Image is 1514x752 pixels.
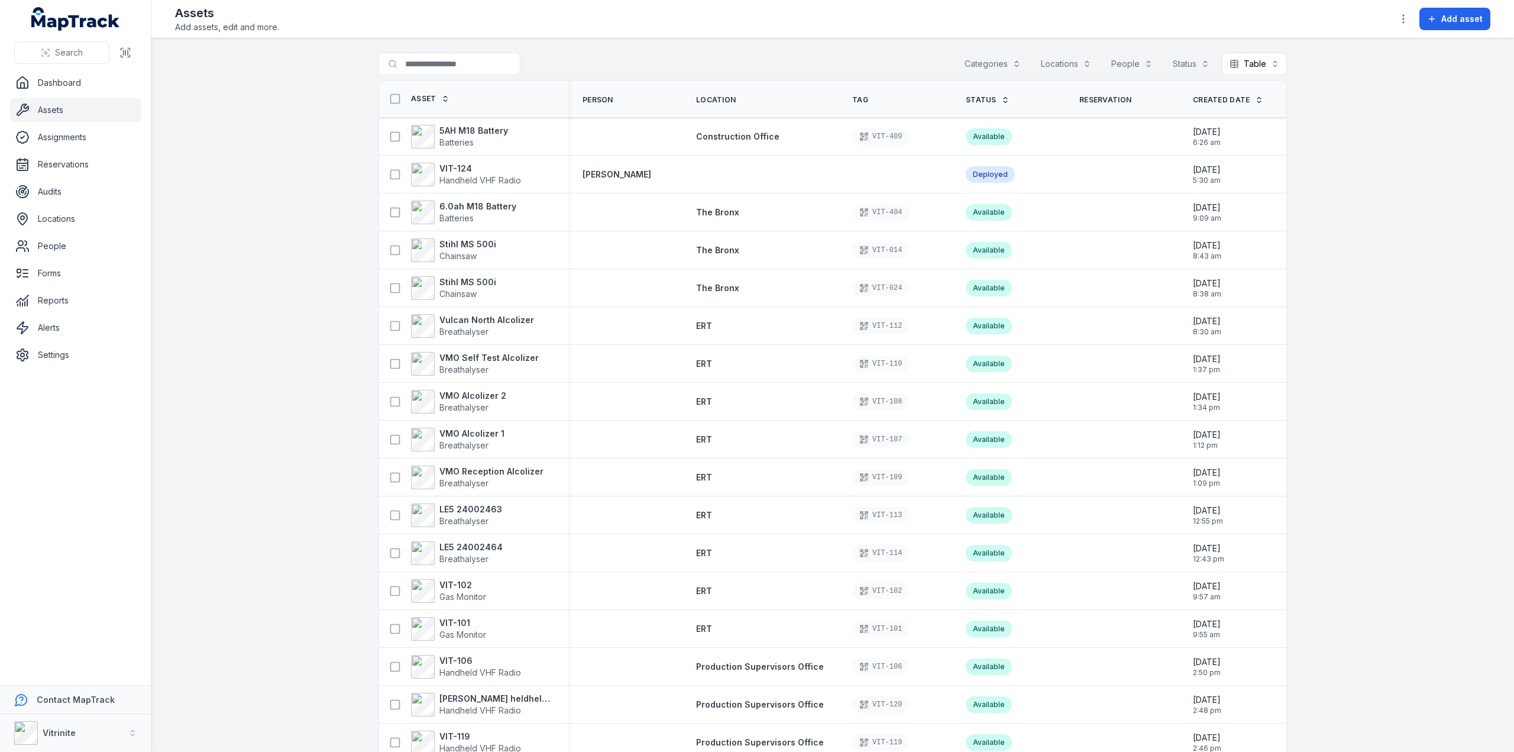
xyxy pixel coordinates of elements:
[175,5,279,21] h2: Assets
[411,163,521,186] a: VIT-124Handheld VHF Radio
[1193,95,1263,105] a: Created Date
[696,207,739,217] span: The Bronx
[439,327,489,337] span: Breathalyser
[1193,202,1221,223] time: 29/08/2025, 9:09:51 am
[411,276,496,300] a: Stihl MS 500iChainsaw
[411,579,486,603] a: VIT-102Gas Monitor
[696,396,712,406] span: ERT
[1193,126,1221,147] time: 04/09/2025, 6:26:44 am
[1193,554,1224,564] span: 12:43 pm
[696,586,712,596] span: ERT
[31,7,120,31] a: MapTrack
[439,213,474,223] span: Batteries
[966,621,1012,637] div: Available
[696,321,712,331] span: ERT
[1193,479,1221,488] span: 1:09 pm
[9,289,141,312] a: Reports
[1104,53,1160,75] button: People
[411,428,504,451] a: VMO Alcolizer 1Breathalyser
[966,507,1012,524] div: Available
[852,204,909,221] div: VIT-404
[696,509,712,521] a: ERT
[9,316,141,340] a: Alerts
[966,734,1012,751] div: Available
[696,320,712,332] a: ERT
[966,356,1012,372] div: Available
[1193,706,1221,715] span: 2:48 pm
[9,153,141,176] a: Reservations
[9,207,141,231] a: Locations
[696,131,779,141] span: Construction Office
[1441,13,1483,25] span: Add asset
[439,440,489,450] span: Breathalyser
[966,95,997,105] span: Status
[696,282,739,294] a: The Bronx
[696,623,712,635] a: ERT
[696,244,739,256] a: The Bronx
[966,128,1012,145] div: Available
[9,343,141,367] a: Settings
[1193,543,1224,554] span: [DATE]
[439,289,477,299] span: Chainsaw
[1193,467,1221,488] time: 08/08/2025, 1:09:55 pm
[1193,618,1221,630] span: [DATE]
[696,624,712,634] span: ERT
[1193,580,1221,592] span: [DATE]
[439,617,486,629] strong: VIT-101
[1193,403,1221,412] span: 1:34 pm
[1193,251,1221,261] span: 8:43 am
[9,262,141,285] a: Forms
[966,696,1012,713] div: Available
[583,169,651,180] a: [PERSON_NAME]
[1193,176,1221,185] span: 5:30 am
[1165,53,1217,75] button: Status
[966,469,1012,486] div: Available
[1193,315,1221,337] time: 10/08/2025, 8:30:02 am
[1193,95,1250,105] span: Created Date
[1193,656,1221,668] span: [DATE]
[852,318,909,334] div: VIT-112
[852,95,868,105] span: Tag
[852,469,909,486] div: VIT-109
[696,358,712,370] a: ERT
[696,585,712,597] a: ERT
[1193,630,1221,640] span: 9:55 am
[696,547,712,559] a: ERT
[1193,327,1221,337] span: 8:30 am
[1193,214,1221,223] span: 9:09 am
[439,579,486,591] strong: VIT-102
[411,504,502,527] a: LE5 24002463Breathalyser
[852,356,909,372] div: VIT-110
[852,507,909,524] div: VIT-113
[439,541,503,553] strong: LE5 24002464
[439,667,521,677] span: Handheld VHF Radio
[696,699,824,711] a: Production Supervisors Office
[852,242,909,259] div: VIT-014
[966,545,1012,561] div: Available
[411,541,503,565] a: LE5 24002464Breathalyser
[439,428,504,440] strong: VMO Alcolizer 1
[1033,53,1099,75] button: Locations
[696,699,824,709] span: Production Supervisors Office
[439,201,516,212] strong: 6.0ah M18 Battery
[966,166,1015,183] div: Deployed
[1193,441,1221,450] span: 1:12 pm
[439,516,489,526] span: Breathalyser
[852,696,909,713] div: VIT-120
[696,737,824,748] a: Production Supervisors Office
[1193,138,1221,147] span: 6:26 am
[966,431,1012,448] div: Available
[439,592,486,602] span: Gas Monitor
[9,71,141,95] a: Dashboard
[852,545,909,561] div: VIT-114
[411,201,516,224] a: 6.0ah M18 BatteryBatteries
[439,137,474,147] span: Batteries
[439,238,496,250] strong: Stihl MS 500i
[696,472,712,483] a: ERT
[411,693,554,717] a: [PERSON_NAME] heldheld VHF radioHandheld VHF Radio
[696,206,739,218] a: The Bronx
[1222,53,1287,75] button: Table
[1193,656,1221,677] time: 29/07/2025, 2:50:29 pm
[696,472,712,482] span: ERT
[583,95,613,105] span: Person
